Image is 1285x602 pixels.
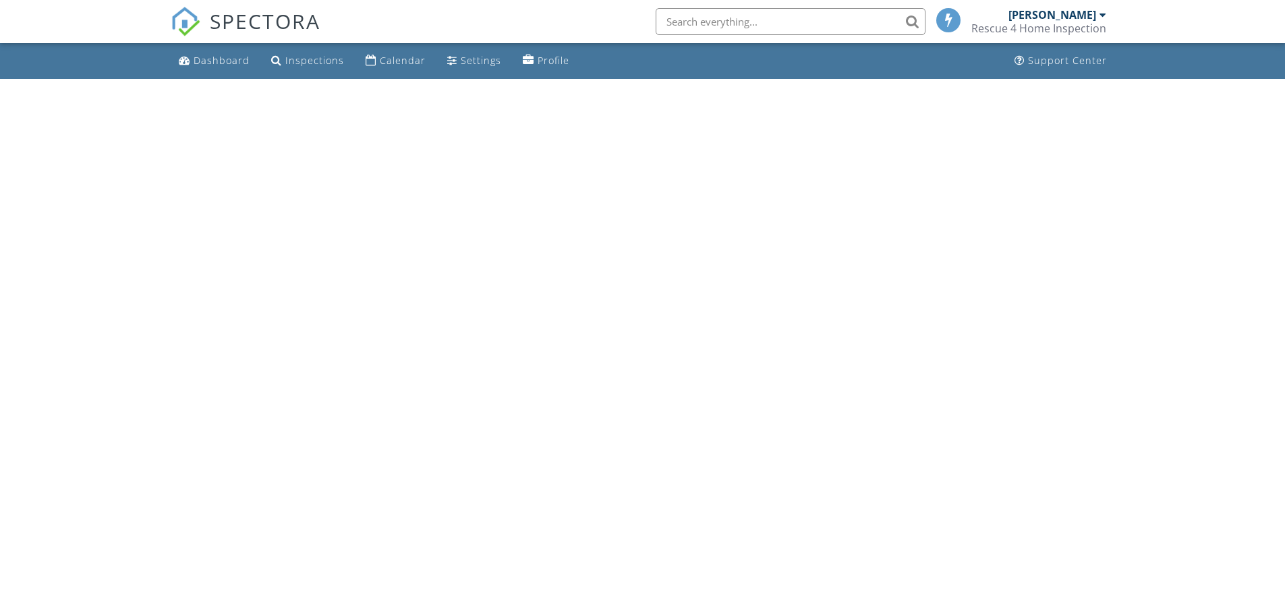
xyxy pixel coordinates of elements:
div: Inspections [285,54,344,67]
div: Calendar [380,54,426,67]
div: Settings [461,54,501,67]
div: [PERSON_NAME] [1008,8,1096,22]
a: Profile [517,49,575,73]
a: Calendar [360,49,431,73]
div: Dashboard [194,54,250,67]
div: Rescue 4 Home Inspection [971,22,1106,35]
div: Support Center [1028,54,1107,67]
a: Dashboard [173,49,255,73]
div: Profile [538,54,569,67]
a: Inspections [266,49,349,73]
a: Settings [442,49,507,73]
a: Support Center [1009,49,1112,73]
a: SPECTORA [171,18,320,47]
span: SPECTORA [210,7,320,35]
input: Search everything... [656,8,925,35]
img: The Best Home Inspection Software - Spectora [171,7,200,36]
